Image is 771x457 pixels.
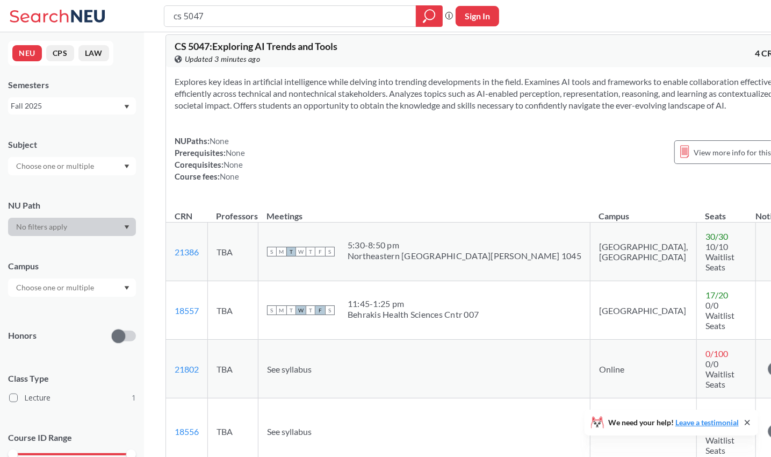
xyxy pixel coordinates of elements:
div: Dropdown arrow [8,279,136,297]
svg: magnifying glass [423,9,436,24]
span: We need your help! [608,419,739,426]
span: 0/0 Waitlist Seats [705,300,734,331]
label: Lecture [9,391,136,405]
a: 18556 [175,426,199,437]
span: CS 5047 : Exploring AI Trends and Tools [175,40,337,52]
span: F [315,305,325,315]
span: S [267,305,277,315]
span: T [306,247,315,256]
td: [GEOGRAPHIC_DATA], [GEOGRAPHIC_DATA] [590,223,697,281]
span: F [315,247,325,256]
input: Class, professor, course number, "phrase" [172,7,408,25]
span: 1 [132,392,136,404]
div: NU Path [8,199,136,211]
span: 10/10 Waitlist Seats [705,241,734,272]
span: See syllabus [267,426,312,437]
span: 0/0 Waitlist Seats [705,425,734,455]
a: 21802 [175,364,199,374]
div: magnifying glass [416,5,443,27]
td: TBA [208,281,258,340]
div: Behrakis Health Sciences Cntr 007 [348,309,479,320]
input: Choose one or multiple [11,160,101,173]
span: S [325,305,335,315]
div: Fall 2025 [11,100,123,112]
span: 0 / 100 [705,348,728,359]
span: T [286,247,296,256]
span: M [277,247,286,256]
td: Online [590,340,697,398]
div: 5:30 - 8:50 pm [348,240,581,251]
span: None [210,136,229,146]
div: Northeastern [GEOGRAPHIC_DATA][PERSON_NAME] 1045 [348,251,581,261]
div: Subject [8,139,136,151]
th: Campus [590,199,697,223]
button: NEU [12,45,42,61]
span: Class Type [8,373,136,384]
svg: Dropdown arrow [124,165,129,169]
span: 0/0 Waitlist Seats [705,359,734,389]
span: T [286,305,296,315]
div: Fall 2025Dropdown arrow [8,97,136,115]
th: Meetings [258,199,590,223]
a: Leave a testimonial [675,418,739,427]
svg: Dropdown arrow [124,105,129,109]
div: Semesters [8,79,136,91]
td: TBA [208,340,258,398]
span: Updated 3 minutes ago [185,53,261,65]
p: Honors [8,330,37,342]
p: Course ID Range [8,432,136,444]
button: Sign In [456,6,499,26]
span: None [220,172,239,181]
a: 21386 [175,247,199,257]
span: W [296,247,306,256]
td: TBA [208,223,258,281]
span: W [296,305,306,315]
span: None [226,148,245,158]
input: Choose one or multiple [11,281,101,294]
span: M [277,305,286,315]
span: T [306,305,315,315]
span: S [325,247,335,256]
div: Dropdown arrow [8,218,136,236]
span: None [224,160,243,169]
div: 11:45 - 1:25 pm [348,298,479,309]
span: See syllabus [267,364,312,374]
a: 18557 [175,305,199,316]
th: Professors [208,199,258,223]
svg: Dropdown arrow [124,225,129,230]
button: CPS [46,45,74,61]
div: Campus [8,260,136,272]
span: S [267,247,277,256]
span: 30 / 30 [705,231,728,241]
div: NUPaths: Prerequisites: Corequisites: Course fees: [175,135,245,182]
div: CRN [175,210,192,222]
span: 17 / 20 [705,290,728,300]
th: Seats [697,199,756,223]
svg: Dropdown arrow [124,286,129,290]
td: [GEOGRAPHIC_DATA] [590,281,697,340]
button: LAW [78,45,109,61]
div: Dropdown arrow [8,157,136,175]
